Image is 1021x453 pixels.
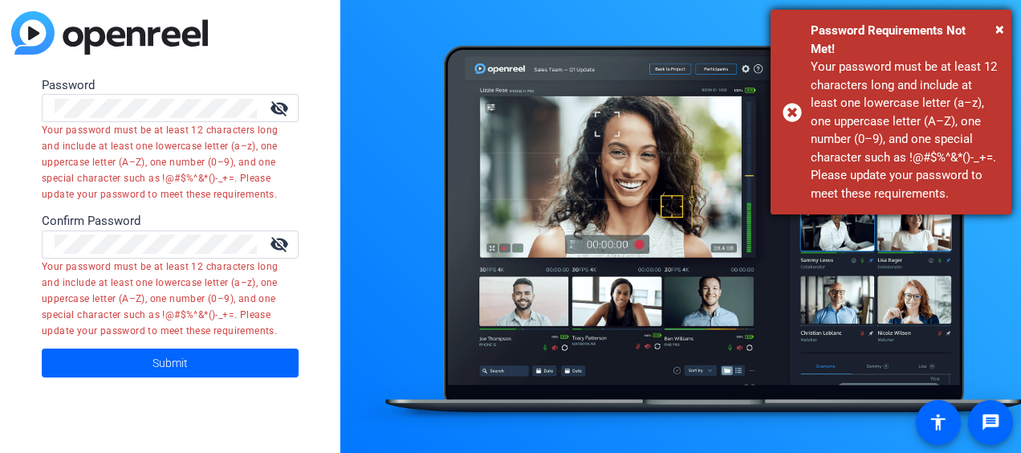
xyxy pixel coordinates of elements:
[153,343,188,383] span: Submit
[981,413,1000,432] mat-icon: message
[42,349,299,377] button: Submit
[42,78,95,92] span: Password
[42,259,286,339] mat-error: Your password must be at least 12 characters long and include at least one lowercase letter (a–z)...
[995,19,1004,39] span: ×
[11,11,208,55] img: blue-gradient.svg
[811,58,999,202] div: Your password must be at least 12 characters long and include at least one lowercase letter (a–z)...
[42,122,286,202] mat-error: Your password must be at least 12 characters long and include at least one lowercase letter (a–z)...
[929,413,948,432] mat-icon: accessibility
[260,99,299,118] mat-icon: visibility_off
[811,22,999,58] div: Password Requirements Not Met!
[995,17,1004,41] button: Close
[260,235,299,254] mat-icon: visibility_off
[42,214,140,228] span: Confirm Password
